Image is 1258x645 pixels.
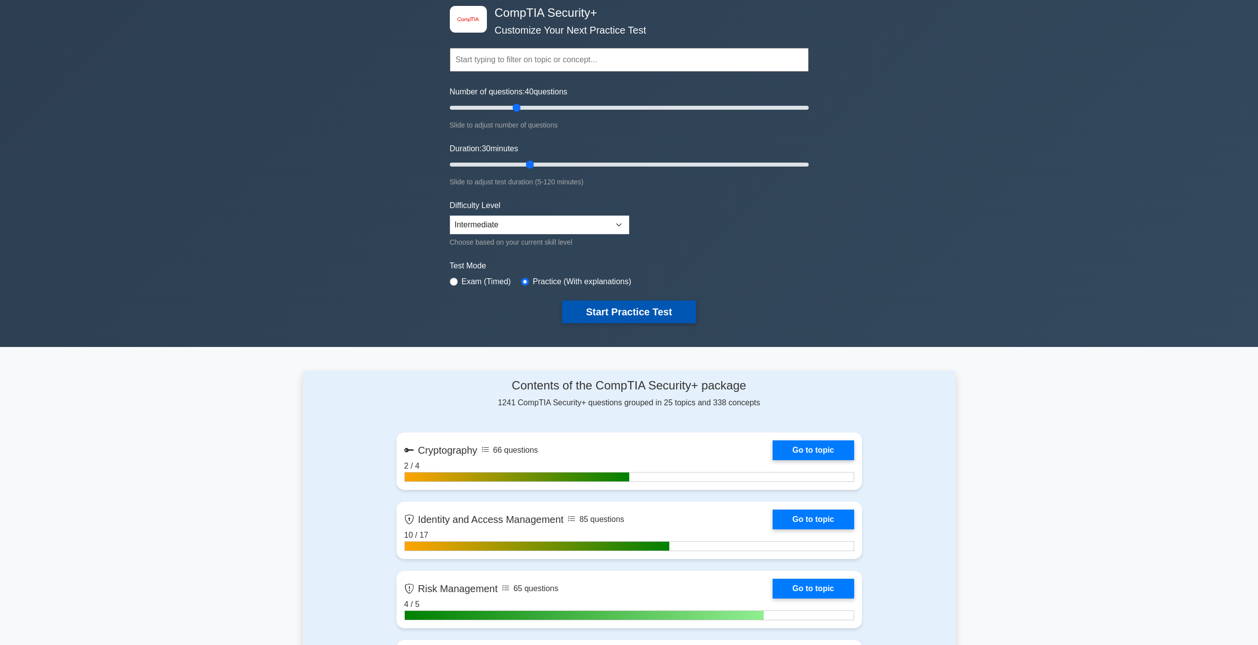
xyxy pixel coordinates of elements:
[450,119,809,131] div: Slide to adjust number of questions
[481,144,490,153] span: 30
[773,510,854,529] a: Go to topic
[450,260,809,272] label: Test Mode
[450,176,809,188] div: Slide to adjust test duration (5-120 minutes)
[450,236,629,248] div: Choose based on your current skill level
[462,276,511,288] label: Exam (Timed)
[450,48,809,72] input: Start typing to filter on topic or concept...
[562,301,695,323] button: Start Practice Test
[533,276,631,288] label: Practice (With explanations)
[525,87,534,96] span: 40
[396,379,862,409] div: 1241 CompTIA Security+ questions grouped in 25 topics and 338 concepts
[773,440,854,460] a: Go to topic
[450,143,519,155] label: Duration: minutes
[396,379,862,393] h4: Contents of the CompTIA Security+ package
[450,86,567,98] label: Number of questions: questions
[491,6,760,20] h4: CompTIA Security+
[450,200,501,212] label: Difficulty Level
[773,579,854,599] a: Go to topic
